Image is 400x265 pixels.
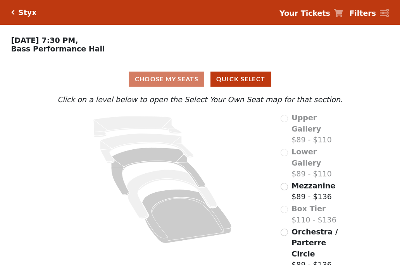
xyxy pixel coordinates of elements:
strong: Filters [349,9,376,17]
button: Quick Select [210,72,271,87]
span: Mezzanine [291,181,335,190]
path: Lower Gallery - Seats Available: 0 [100,133,194,163]
span: Upper Gallery [291,113,321,133]
a: Click here to go back to filters [11,10,15,15]
path: Upper Gallery - Seats Available: 0 [93,116,182,137]
span: Box Tier [291,204,326,213]
span: Lower Gallery [291,147,321,167]
strong: Your Tickets [279,9,330,17]
label: $110 - $136 [291,203,336,225]
p: Click on a level below to open the Select Your Own Seat map for that section. [55,94,345,105]
path: Orchestra / Parterre Circle - Seats Available: 42 [142,190,232,243]
label: $89 - $136 [291,180,335,202]
span: Orchestra / Parterre Circle [291,227,338,258]
a: Filters [349,8,389,19]
label: $89 - $110 [291,112,345,145]
label: $89 - $110 [291,146,345,180]
a: Your Tickets [279,8,343,19]
h5: Styx [18,8,36,17]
